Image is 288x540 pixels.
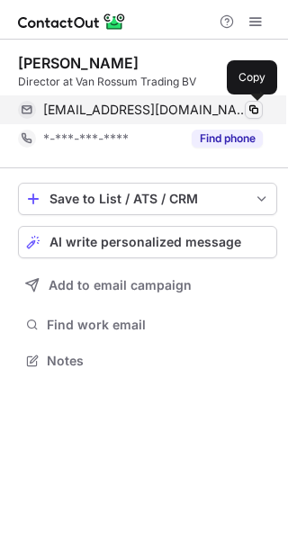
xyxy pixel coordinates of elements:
[192,130,263,148] button: Reveal Button
[18,312,277,337] button: Find work email
[47,353,270,369] span: Notes
[49,235,241,249] span: AI write personalized message
[18,183,277,215] button: save-profile-one-click
[47,317,270,333] span: Find work email
[18,348,277,373] button: Notes
[43,102,249,118] span: [EMAIL_ADDRESS][DOMAIN_NAME]
[18,11,126,32] img: ContactOut v5.3.10
[18,269,277,301] button: Add to email campaign
[49,278,192,292] span: Add to email campaign
[18,74,277,90] div: Director at Van Rossum Trading BV
[18,54,139,72] div: [PERSON_NAME]
[18,226,277,258] button: AI write personalized message
[49,192,246,206] div: Save to List / ATS / CRM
